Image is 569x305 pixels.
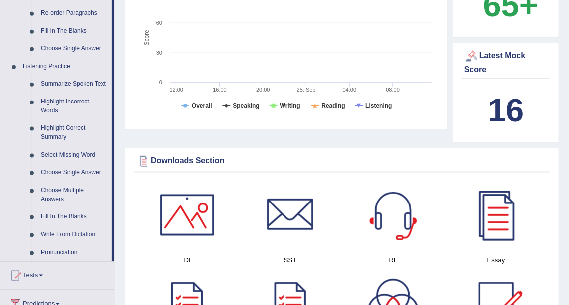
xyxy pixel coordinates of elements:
[18,58,112,76] a: Listening Practice
[450,255,543,265] h4: Essay
[322,102,345,109] tspan: Reading
[156,50,162,56] text: 30
[280,102,300,109] tspan: Writing
[233,102,259,109] tspan: Speaking
[343,87,357,93] text: 04:00
[36,164,112,182] a: Choose Single Answer
[213,87,227,93] text: 16:00
[36,93,112,119] a: Highlight Incorrect Words
[159,79,162,85] text: 0
[36,146,112,164] a: Select Missing Word
[386,87,400,93] text: 08:00
[488,92,524,128] b: 16
[36,119,112,146] a: Highlight Correct Summary
[136,154,548,169] div: Downloads Section
[156,20,162,26] text: 60
[36,182,112,208] a: Choose Multiple Answers
[192,102,212,109] tspan: Overall
[297,87,316,93] tspan: 25. Sep
[256,87,270,93] text: 20:00
[365,102,392,109] tspan: Listening
[36,226,112,244] a: Write From Dictation
[36,208,112,226] a: Fill In The Blanks
[36,40,112,58] a: Choose Single Answer
[347,255,440,265] h4: RL
[36,244,112,262] a: Pronunciation
[464,49,548,76] div: Latest Mock Score
[170,87,184,93] text: 12:00
[36,22,112,40] a: Fill In The Blanks
[244,255,337,265] h4: SST
[141,255,234,265] h4: DI
[143,30,150,46] tspan: Score
[0,262,114,287] a: Tests
[36,75,112,93] a: Summarize Spoken Text
[36,4,112,22] a: Re-order Paragraphs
